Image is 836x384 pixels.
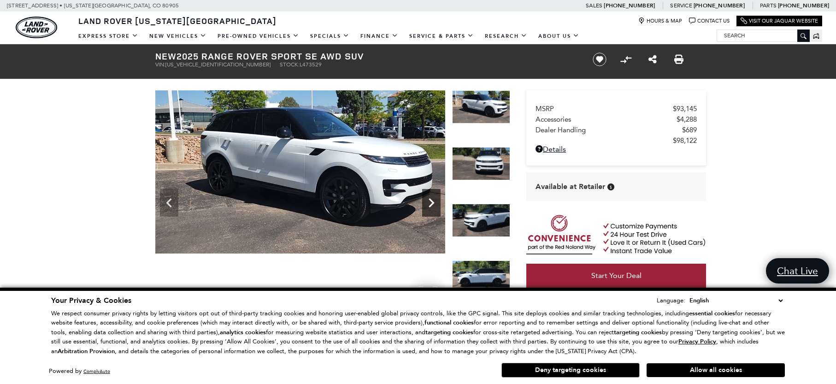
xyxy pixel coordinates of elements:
[155,51,577,61] h1: 2025 Range Rover Sport SE AWD SUV
[452,147,510,180] img: New 2025 Fuji White Land Rover SE image 3
[300,61,322,68] span: L473529
[479,28,533,44] a: Research
[536,105,673,113] span: MSRP
[657,297,685,303] div: Language:
[678,338,716,345] a: Privacy Policy
[674,54,683,65] a: Print this New 2025 Range Rover Sport SE AWD SUV
[536,126,697,134] a: Dealer Handling $689
[452,204,510,237] img: New 2025 Fuji White Land Rover SE image 4
[355,28,404,44] a: Finance
[682,126,697,134] span: $689
[49,368,110,374] div: Powered by
[536,182,605,192] span: Available at Retailer
[404,28,479,44] a: Service & Parts
[760,2,777,9] span: Parts
[58,347,115,355] strong: Arbitration Provision
[772,265,823,277] span: Chat Live
[78,15,277,26] span: Land Rover [US_STATE][GEOGRAPHIC_DATA]
[766,258,829,284] a: Chat Live
[689,309,735,318] strong: essential cookies
[73,15,282,26] a: Land Rover [US_STATE][GEOGRAPHIC_DATA]
[452,90,510,124] img: New 2025 Fuji White Land Rover SE image 2
[647,363,785,377] button: Allow all cookies
[694,2,745,9] a: [PHONE_NUMBER]
[619,53,633,66] button: Compare Vehicle
[155,50,177,62] strong: New
[280,61,300,68] span: Stock:
[677,115,697,124] span: $4,288
[533,28,585,44] a: About Us
[589,52,610,67] button: Save vehicle
[452,260,510,294] img: New 2025 Fuji White Land Rover SE image 5
[501,363,640,378] button: Deny targeting cookies
[422,189,441,217] div: Next
[16,17,57,38] a: land-rover
[536,126,682,134] span: Dealer Handling
[678,337,716,346] u: Privacy Policy
[7,2,179,9] a: [STREET_ADDRESS] • [US_STATE][GEOGRAPHIC_DATA], CO 80905
[155,90,445,254] img: New 2025 Fuji White Land Rover SE image 2
[778,2,829,9] a: [PHONE_NUMBER]
[220,328,266,337] strong: analytics cookies
[536,145,697,154] a: Details
[51,295,131,306] span: Your Privacy & Cookies
[591,271,642,280] span: Start Your Deal
[607,183,614,190] div: Vehicle is in stock and ready for immediate delivery. Due to demand, availability is subject to c...
[155,61,165,68] span: VIN:
[144,28,212,44] a: New Vehicles
[160,189,178,217] div: Previous
[670,2,692,9] span: Service
[305,28,355,44] a: Specials
[212,28,305,44] a: Pre-Owned Vehicles
[162,283,219,301] div: (35) Photos
[51,309,785,356] p: We respect consumer privacy rights by letting visitors opt out of third-party tracking cookies an...
[536,115,697,124] a: Accessories $4,288
[604,2,655,9] a: [PHONE_NUMBER]
[536,136,697,145] a: $98,122
[536,105,697,113] a: MSRP $93,145
[16,17,57,38] img: Land Rover
[425,328,473,337] strong: targeting cookies
[586,2,602,9] span: Sales
[673,136,697,145] span: $98,122
[424,319,474,327] strong: functional cookies
[526,264,706,288] a: Start Your Deal
[536,115,677,124] span: Accessories
[614,328,662,337] strong: targeting cookies
[73,28,144,44] a: EXPRESS STORE
[717,30,809,41] input: Search
[83,368,110,374] a: ComplyAuto
[673,105,697,113] span: $93,145
[687,295,785,306] select: Language Select
[73,28,585,44] nav: Main Navigation
[638,18,682,24] a: Hours & Map
[689,18,730,24] a: Contact Us
[741,18,818,24] a: Visit Our Jaguar Website
[165,61,271,68] span: [US_VEHICLE_IDENTIFICATION_NUMBER]
[648,54,657,65] a: Share this New 2025 Range Rover Sport SE AWD SUV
